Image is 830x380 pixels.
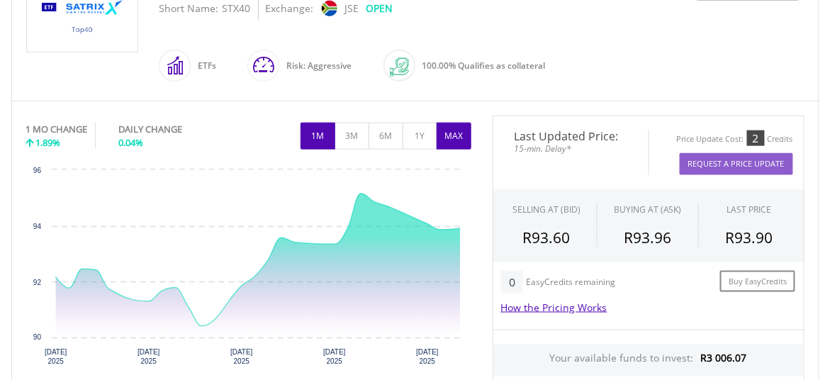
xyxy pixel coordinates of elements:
[504,130,638,142] span: Last Updated Price:
[504,142,638,155] span: 15-min. Delay*
[624,228,671,247] span: R93.96
[36,136,61,149] span: 1.89%
[26,123,88,136] div: 1 MO CHANGE
[33,223,41,230] text: 94
[26,163,471,376] div: Chart. Highcharts interactive chart.
[33,279,41,286] text: 92
[523,228,571,247] span: R93.60
[44,349,67,366] text: [DATE] 2025
[369,123,403,150] button: 6M
[614,203,682,216] span: BUYING AT (ASK)
[437,123,471,150] button: MAX
[747,130,765,146] div: 2
[416,349,439,366] text: [DATE] 2025
[33,167,41,174] text: 96
[301,123,335,150] button: 1M
[323,349,346,366] text: [DATE] 2025
[33,334,41,342] text: 90
[118,136,143,149] span: 0.04%
[230,349,253,366] text: [DATE] 2025
[512,203,581,216] div: SELLING AT (BID)
[677,134,744,145] div: Price Update Cost:
[138,349,160,366] text: [DATE] 2025
[720,271,795,293] a: Buy EasyCredits
[26,163,471,376] svg: Interactive chart
[321,1,337,16] img: jse.png
[191,49,217,83] div: ETFs
[726,228,773,247] span: R93.90
[680,153,793,175] button: Request A Price Update
[403,123,437,150] button: 1Y
[727,203,772,216] div: LAST PRICE
[280,49,352,83] div: Risk: Aggressive
[118,123,230,136] div: DAILY CHANGE
[493,345,804,376] div: Your available funds to invest:
[501,301,607,314] a: How the Pricing Works
[501,271,523,294] div: 0
[768,134,793,145] div: Credits
[526,277,615,289] div: EasyCredits remaining
[335,123,369,150] button: 3M
[390,57,409,77] img: collateral-qualifying-green.svg
[701,352,747,365] span: R3 006.07
[422,60,546,72] span: 100.00% Qualifies as collateral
